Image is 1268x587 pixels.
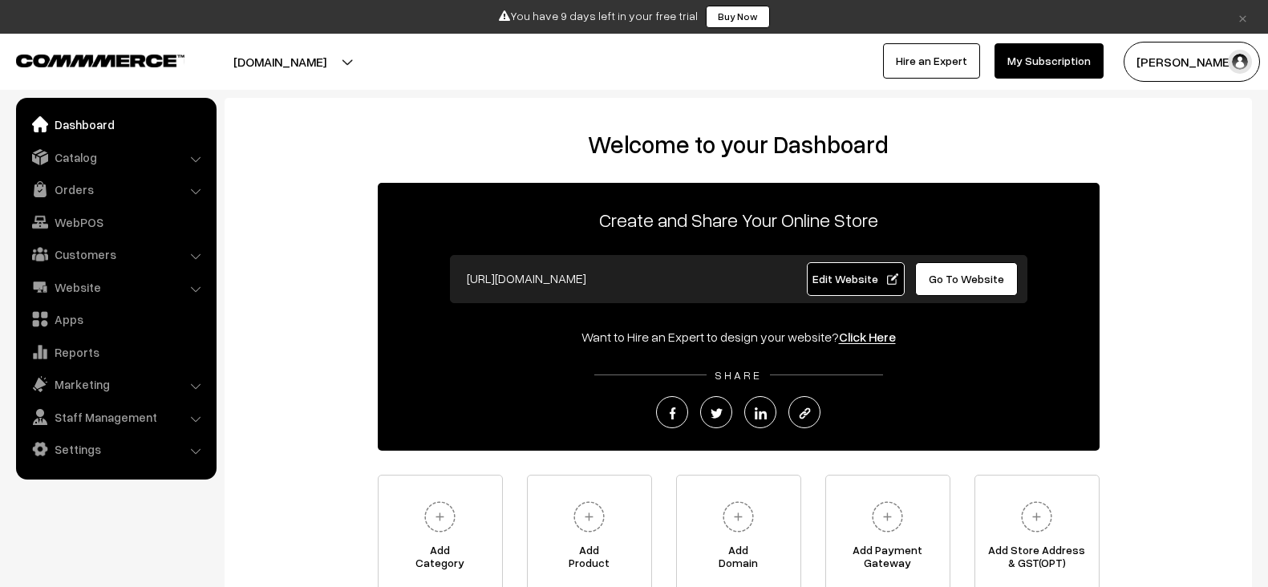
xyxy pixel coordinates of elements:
[706,6,770,28] a: Buy Now
[915,262,1019,296] a: Go To Website
[177,42,383,82] button: [DOMAIN_NAME]
[839,329,896,345] a: Click Here
[975,544,1099,576] span: Add Store Address & GST(OPT)
[20,110,211,139] a: Dashboard
[20,338,211,366] a: Reports
[995,43,1104,79] a: My Subscription
[716,495,760,539] img: plus.svg
[707,368,770,382] span: SHARE
[20,403,211,431] a: Staff Management
[1232,7,1254,26] a: ×
[826,544,950,576] span: Add Payment Gateway
[567,495,611,539] img: plus.svg
[1228,50,1252,74] img: user
[378,205,1100,234] p: Create and Share Your Online Store
[20,370,211,399] a: Marketing
[1015,495,1059,539] img: plus.svg
[241,130,1236,159] h2: Welcome to your Dashboard
[20,435,211,464] a: Settings
[379,544,502,576] span: Add Category
[677,544,800,576] span: Add Domain
[812,272,898,285] span: Edit Website
[883,43,980,79] a: Hire an Expert
[20,175,211,204] a: Orders
[20,208,211,237] a: WebPOS
[1124,42,1260,82] button: [PERSON_NAME]
[929,272,1004,285] span: Go To Website
[865,495,909,539] img: plus.svg
[20,240,211,269] a: Customers
[20,273,211,302] a: Website
[16,50,156,69] a: COMMMERCE
[418,495,462,539] img: plus.svg
[378,327,1100,346] div: Want to Hire an Expert to design your website?
[20,143,211,172] a: Catalog
[807,262,905,296] a: Edit Website
[16,55,184,67] img: COMMMERCE
[6,6,1262,28] div: You have 9 days left in your free trial
[528,544,651,576] span: Add Product
[20,305,211,334] a: Apps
